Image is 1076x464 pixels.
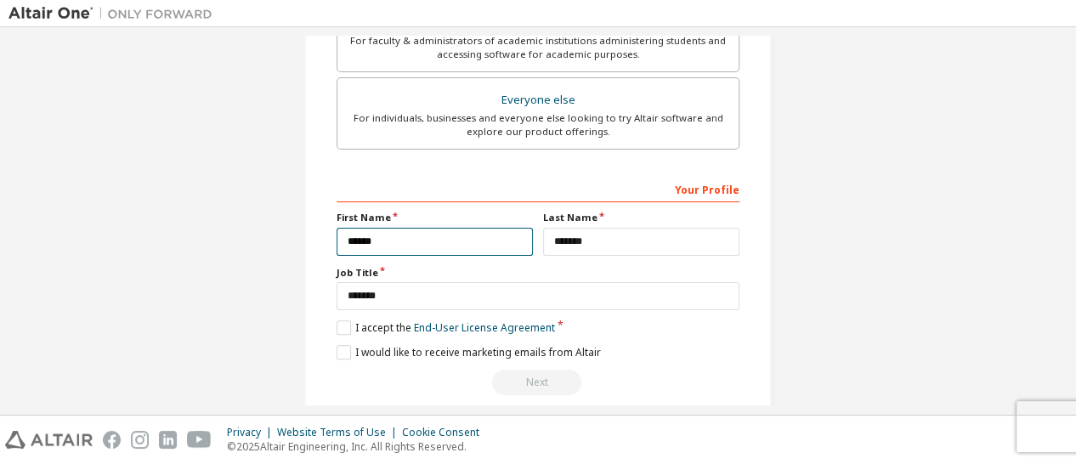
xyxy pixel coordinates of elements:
div: Fix issues to continue [337,370,739,395]
p: © 2025 Altair Engineering, Inc. All Rights Reserved. [227,439,490,454]
div: For faculty & administrators of academic institutions administering students and accessing softwa... [348,34,728,61]
label: First Name [337,211,533,224]
label: I would like to receive marketing emails from Altair [337,345,601,359]
div: For individuals, businesses and everyone else looking to try Altair software and explore our prod... [348,111,728,139]
div: Your Profile [337,175,739,202]
img: altair_logo.svg [5,431,93,449]
div: Website Terms of Use [277,426,402,439]
div: Cookie Consent [402,426,490,439]
img: instagram.svg [131,431,149,449]
label: Last Name [543,211,739,224]
img: Altair One [8,5,221,22]
img: youtube.svg [187,431,212,449]
img: facebook.svg [103,431,121,449]
label: Job Title [337,266,739,280]
div: Privacy [227,426,277,439]
div: Everyone else [348,88,728,112]
a: End-User License Agreement [414,320,555,335]
label: I accept the [337,320,555,335]
img: linkedin.svg [159,431,177,449]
